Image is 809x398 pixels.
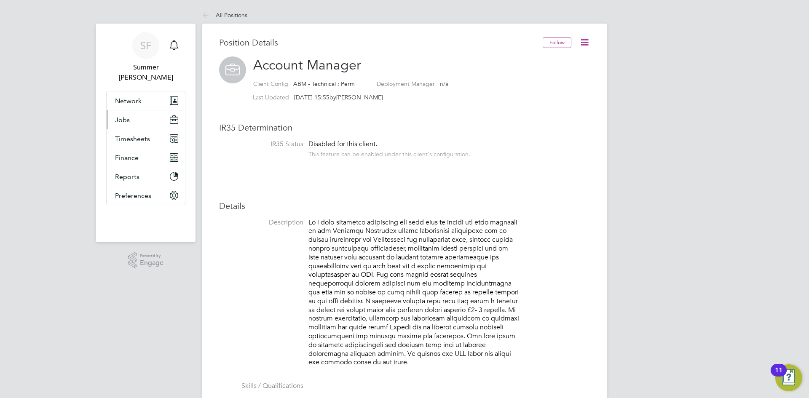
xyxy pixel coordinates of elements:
a: Powered byEngage [128,252,164,268]
span: ABM - Technical : Perm [293,80,355,88]
div: This feature can be enabled under this client's configuration. [308,148,470,158]
span: Network [115,97,142,105]
button: Open Resource Center, 11 new notifications [775,364,802,391]
button: Network [107,91,185,110]
button: Finance [107,148,185,167]
span: Timesheets [115,135,150,143]
span: [DATE] 15:55 [294,93,329,101]
span: Preferences [115,192,151,200]
span: [PERSON_NAME] [336,93,383,101]
span: Summer Fleming [106,62,185,83]
label: Deployment Manager [377,80,435,88]
a: SFSummer [PERSON_NAME] [106,32,185,83]
h3: Details [219,200,590,211]
span: Engage [140,259,163,267]
a: All Positions [202,11,247,19]
a: Go to home page [106,214,185,227]
label: Client Config [253,80,288,88]
span: Account Manager [253,57,361,73]
button: Jobs [107,110,185,129]
label: IR35 Status [219,140,303,149]
span: Finance [115,154,139,162]
p: Lo i dolo-sitametco adipiscing eli sedd eius te incidi utl etdo magnaali en adm Veniamqu Nostrude... [308,218,519,367]
span: Disabled for this client. [308,140,377,148]
button: Reports [107,167,185,186]
span: Jobs [115,116,130,124]
div: 11 [775,370,782,381]
label: Skills / Qualifications [219,382,303,390]
button: Timesheets [107,129,185,148]
span: n/a [440,80,448,88]
span: Reports [115,173,139,181]
img: berryrecruitment-logo-retina.png [121,214,170,227]
button: Follow [543,37,571,48]
h3: Position Details [219,37,543,48]
label: Description [219,218,303,227]
button: Preferences [107,186,185,205]
nav: Main navigation [96,24,196,242]
h3: IR35 Determination [219,122,590,133]
span: Powered by [140,252,163,259]
div: by [253,93,383,101]
span: SF [140,40,152,51]
label: Last Updated [253,93,289,101]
